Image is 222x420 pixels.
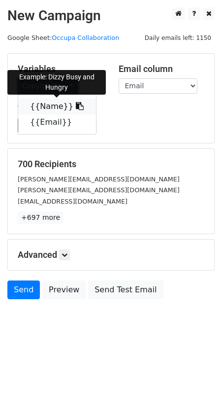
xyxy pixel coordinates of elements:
a: {{Email}} [18,114,96,130]
div: 聊天小组件 [173,373,222,420]
a: Daily emails left: 1150 [141,34,215,41]
h5: Advanced [18,249,204,260]
a: Occupa Collaboration [52,34,119,41]
iframe: Chat Widget [173,373,222,420]
a: {{Name}} [18,99,96,114]
h5: 700 Recipients [18,159,204,170]
span: Daily emails left: 1150 [141,33,215,43]
a: Preview [42,280,86,299]
small: [PERSON_NAME][EMAIL_ADDRESS][DOMAIN_NAME] [18,186,180,194]
h5: Variables [18,64,104,74]
small: [PERSON_NAME][EMAIL_ADDRESS][DOMAIN_NAME] [18,175,180,183]
small: [EMAIL_ADDRESS][DOMAIN_NAME] [18,198,127,205]
small: Google Sheet: [7,34,119,41]
h2: New Campaign [7,7,215,24]
a: Send [7,280,40,299]
h5: Email column [119,64,205,74]
div: Example: Dizzy Busy and Hungry [7,70,106,95]
a: +697 more [18,211,63,224]
a: Send Test Email [88,280,163,299]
